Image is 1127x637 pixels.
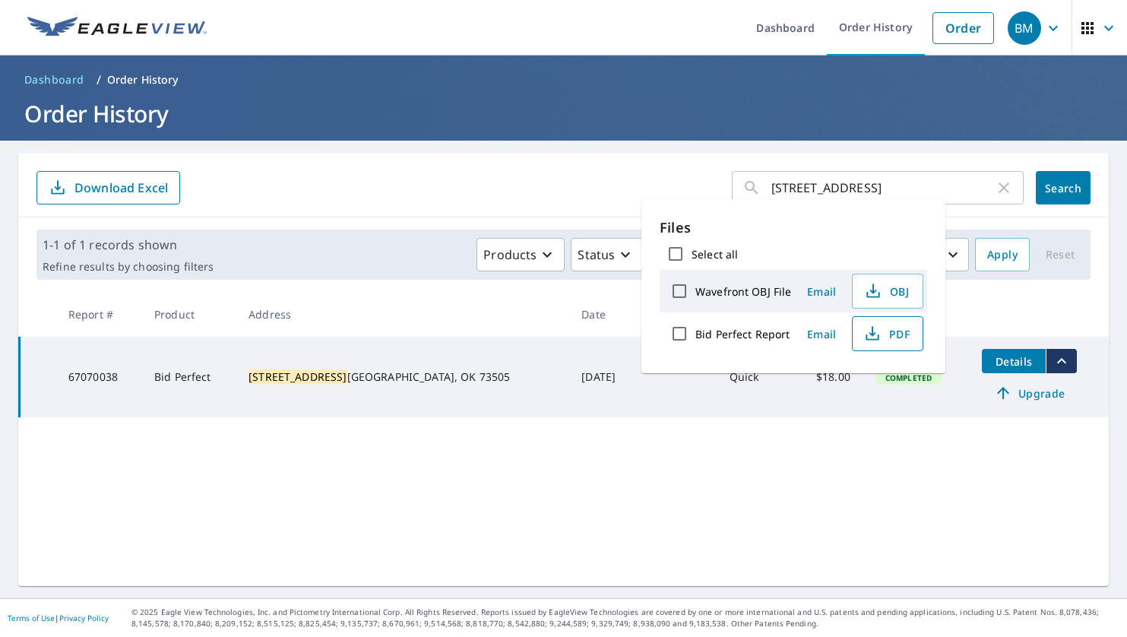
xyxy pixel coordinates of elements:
button: Download Excel [36,171,180,204]
li: / [97,71,101,89]
button: PDF [852,316,923,351]
th: Product [142,292,236,337]
span: Apply [987,246,1018,265]
label: Select all [692,247,738,261]
div: [GEOGRAPHIC_DATA], OK 73505 [249,369,557,385]
th: Date [569,292,638,337]
nav: breadcrumb [18,68,1109,92]
td: [DATE] [569,337,638,417]
td: $18.00 [794,337,863,417]
span: Email [803,284,840,299]
span: PDF [862,325,910,343]
a: Dashboard [18,68,90,92]
span: Upgrade [991,384,1068,402]
th: Address [236,292,569,337]
button: Status [571,238,643,271]
img: EV Logo [27,17,207,40]
h1: Order History [18,98,1109,129]
td: Quick [717,337,795,417]
p: Status [578,246,615,264]
mark: [STREET_ADDRESS] [249,369,347,384]
span: Dashboard [24,72,84,87]
button: Search [1036,171,1091,204]
button: detailsBtn-67070038 [982,349,1046,373]
th: Claim ID [638,292,717,337]
a: Order [932,12,994,44]
p: 1-1 of 1 records shown [43,236,214,254]
button: OBJ [852,274,923,309]
td: Bid Perfect [142,337,236,417]
label: Bid Perfect Report [695,327,790,341]
span: Email [803,327,840,341]
button: Email [797,322,846,346]
input: Address, Report #, Claim ID, etc. [771,166,995,209]
p: Refine results by choosing filters [43,260,214,274]
p: | [8,613,109,623]
span: Completed [876,372,941,383]
button: Products [476,238,565,271]
button: Apply [975,238,1030,271]
p: Order History [107,72,179,87]
th: Report # [56,292,142,337]
label: Wavefront OBJ File [695,284,791,299]
p: Files [660,217,927,238]
p: © 2025 Eagle View Technologies, Inc. and Pictometry International Corp. All Rights Reserved. Repo... [131,607,1119,629]
p: Products [483,246,537,264]
p: Download Excel [74,179,168,196]
a: Upgrade [982,381,1077,405]
a: Privacy Policy [59,613,109,623]
span: OBJ [862,282,910,300]
span: Details [991,354,1037,369]
span: Search [1048,181,1078,195]
div: BM [1008,11,1041,45]
button: Email [797,280,846,303]
a: Terms of Use [8,613,55,623]
button: filesDropdownBtn-67070038 [1046,349,1077,373]
td: 67070038 [56,337,142,417]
